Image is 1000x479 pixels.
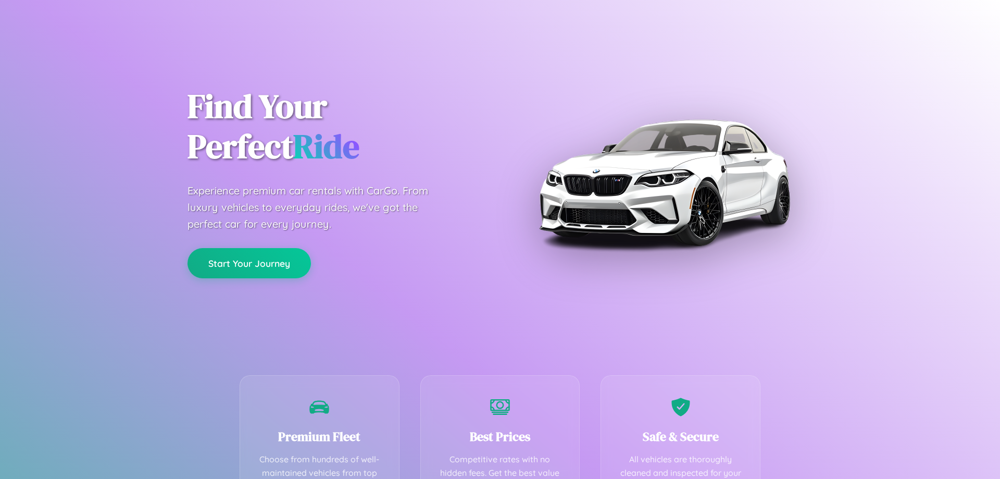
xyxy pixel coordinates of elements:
[436,428,564,445] h3: Best Prices
[293,124,359,169] span: Ride
[187,87,484,167] h1: Find Your Perfect
[256,428,383,445] h3: Premium Fleet
[617,428,744,445] h3: Safe & Secure
[187,248,311,278] button: Start Your Journey
[534,52,794,313] img: Premium BMW car rental vehicle
[187,182,448,232] p: Experience premium car rentals with CarGo. From luxury vehicles to everyday rides, we've got the ...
